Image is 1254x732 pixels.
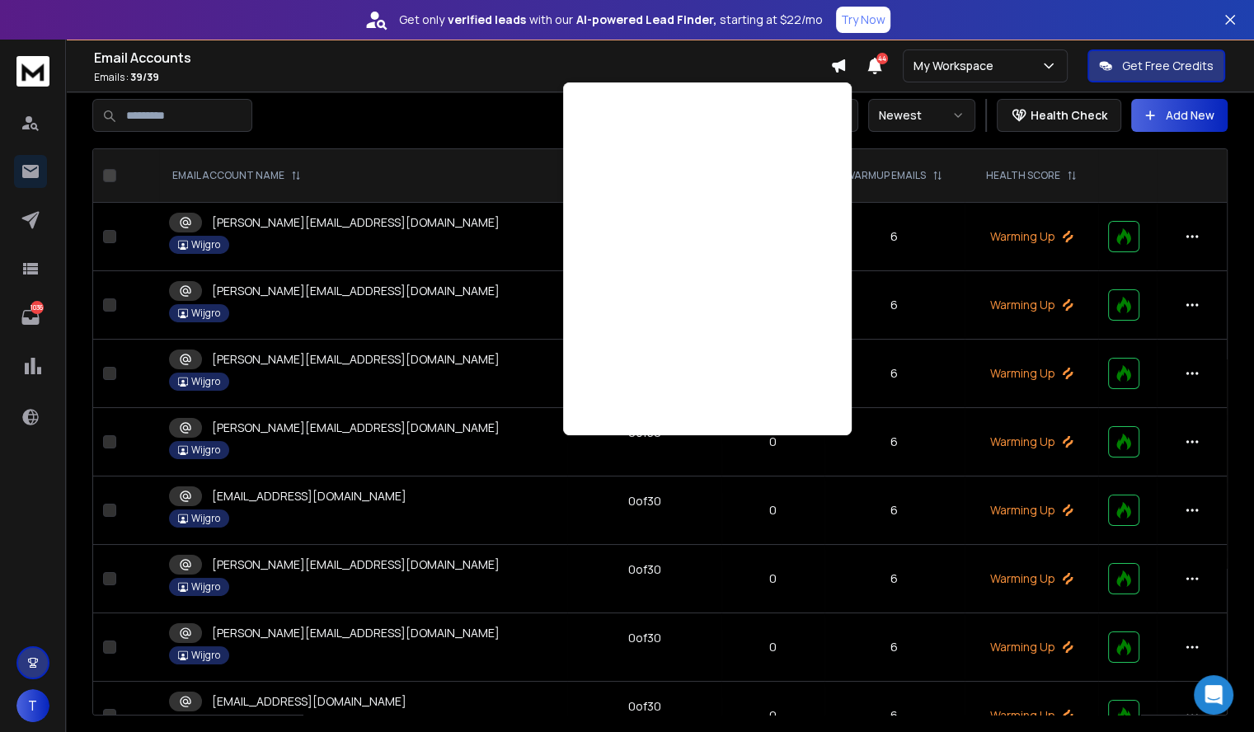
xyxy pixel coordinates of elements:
div: EMAIL ACCOUNT NAME [172,169,301,182]
p: [PERSON_NAME][EMAIL_ADDRESS][DOMAIN_NAME] [212,556,500,573]
td: 6 [824,203,965,271]
p: Warming Up [975,365,1088,382]
p: Get only with our starting at $22/mo [399,12,823,28]
p: Wijgro [191,375,220,388]
p: [PERSON_NAME][EMAIL_ADDRESS][DOMAIN_NAME] [212,625,500,641]
p: 0 [731,570,815,587]
button: Newest [868,99,975,132]
button: Health Check [997,99,1121,132]
p: Wijgro [191,580,220,594]
button: Try Now [836,7,890,33]
strong: AI-powered Lead Finder, [576,12,716,28]
td: 6 [824,545,965,613]
p: Wijgro [191,649,220,662]
h1: Email Accounts [94,48,830,68]
p: Try Now [841,12,885,28]
p: 0 [731,639,815,655]
p: Warming Up [975,707,1088,724]
p: Emails : [94,71,830,84]
button: T [16,689,49,722]
p: HEALTH SCORE [986,169,1060,182]
p: 0 [731,502,815,518]
p: My Workspace [913,58,1000,74]
p: 0 [731,434,815,450]
p: [EMAIL_ADDRESS][DOMAIN_NAME] [212,488,406,504]
p: 0 [731,707,815,724]
p: Warming Up [975,639,1088,655]
p: Wijgro [191,443,220,457]
p: [PERSON_NAME][EMAIL_ADDRESS][DOMAIN_NAME] [212,351,500,368]
p: Warming Up [975,434,1088,450]
button: Add New [1131,99,1228,132]
p: Warming Up [975,297,1088,313]
div: 0 of 30 [628,493,661,509]
span: 39 / 39 [130,70,159,84]
p: WARMUP EMAILS [846,169,926,182]
p: Wijgro [191,238,220,251]
p: Warming Up [975,502,1088,518]
a: 1036 [14,301,47,334]
td: 6 [824,271,965,340]
strong: verified leads [448,12,526,28]
p: [EMAIL_ADDRESS][DOMAIN_NAME] [212,693,406,710]
button: Get Free Credits [1087,49,1225,82]
div: 0 of 30 [628,630,661,646]
p: Health Check [1031,107,1107,124]
p: [PERSON_NAME][EMAIL_ADDRESS][DOMAIN_NAME] [212,420,500,436]
td: 6 [824,408,965,476]
p: [PERSON_NAME][EMAIL_ADDRESS][DOMAIN_NAME] [212,214,500,231]
p: 1036 [31,301,44,314]
p: Get Free Credits [1122,58,1214,74]
div: Open Intercom Messenger [1194,675,1233,715]
p: Warming Up [975,228,1088,245]
p: Wijgro [191,307,220,320]
td: 6 [824,613,965,682]
span: 44 [876,53,888,64]
div: 0 of 30 [628,698,661,715]
p: Warming Up [975,570,1088,587]
p: Wijgro [191,512,220,525]
td: 6 [824,476,965,545]
p: [PERSON_NAME][EMAIL_ADDRESS][DOMAIN_NAME] [212,283,500,299]
div: 0 of 30 [628,561,661,578]
img: logo [16,56,49,87]
td: 6 [824,340,965,408]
